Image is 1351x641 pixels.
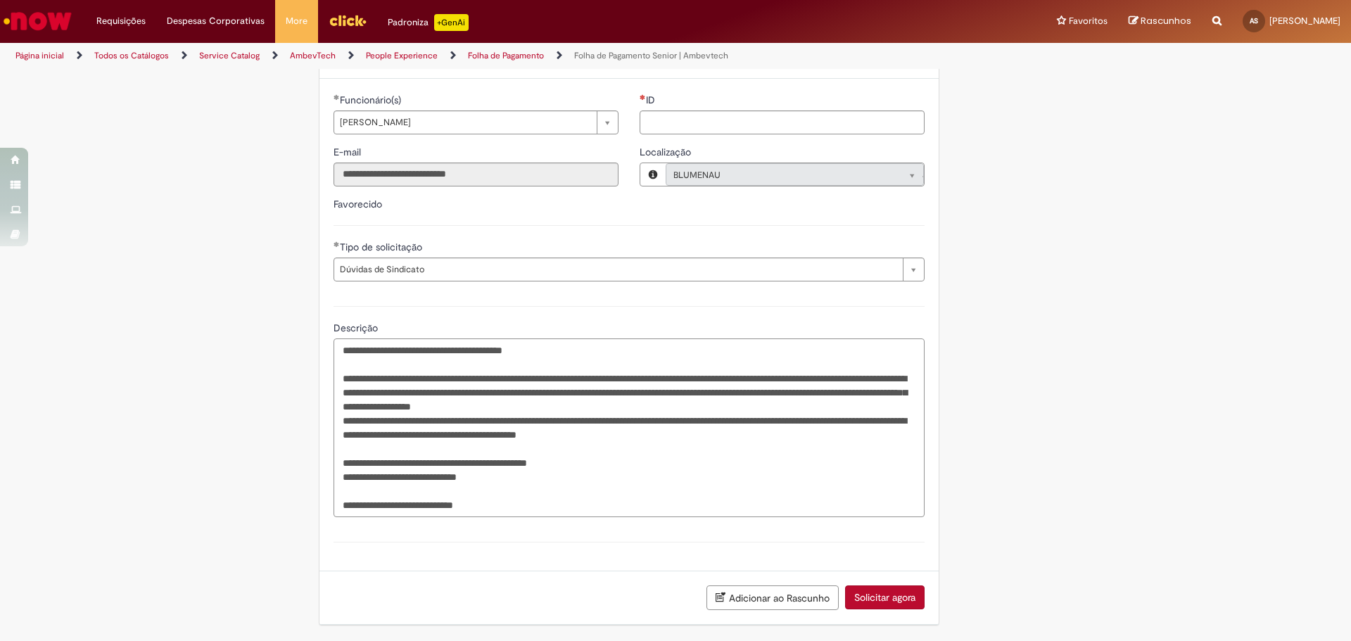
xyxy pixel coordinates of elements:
[329,10,367,31] img: click_logo_yellow_360x200.png
[167,14,265,28] span: Despesas Corporativas
[340,258,896,281] span: Dúvidas de Sindicato
[468,50,544,61] a: Folha de Pagamento
[706,585,839,610] button: Adicionar ao Rascunho
[640,146,694,158] span: Localização
[640,163,666,186] button: Localização, Visualizar este registro BLUMENAU
[96,14,146,28] span: Requisições
[199,50,260,61] a: Service Catalog
[845,585,925,609] button: Solicitar agora
[388,14,469,31] div: Padroniza
[340,111,590,134] span: [PERSON_NAME]
[340,241,425,253] span: Tipo de solicitação
[334,338,925,517] textarea: Descrição
[574,50,728,61] a: Folha de Pagamento Senior | Ambevtech
[334,241,340,247] span: Obrigatório Preenchido
[11,43,890,69] ul: Trilhas de página
[286,14,307,28] span: More
[366,50,438,61] a: People Experience
[1269,15,1340,27] span: [PERSON_NAME]
[1,7,74,35] img: ServiceNow
[640,94,646,100] span: Necessários
[640,145,694,159] label: Somente leitura - Localização
[434,14,469,31] p: +GenAi
[334,94,340,100] span: Obrigatório Preenchido
[666,163,924,186] a: BLUMENAULimpar campo Localização
[1129,15,1191,28] a: Rascunhos
[15,50,64,61] a: Página inicial
[640,110,925,134] input: ID
[334,163,619,186] input: E-mail
[646,94,658,106] span: ID
[340,94,404,106] span: Funcionário(s)
[334,322,381,334] span: Descrição
[290,50,336,61] a: AmbevTech
[94,50,169,61] a: Todos os Catálogos
[1069,14,1108,28] span: Favoritos
[334,198,382,210] label: Favorecido
[1141,14,1191,27] span: Rascunhos
[1250,16,1258,25] span: AS
[334,145,364,159] label: Somente leitura - E-mail
[673,164,888,186] span: BLUMENAU
[334,146,364,158] span: Somente leitura - E-mail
